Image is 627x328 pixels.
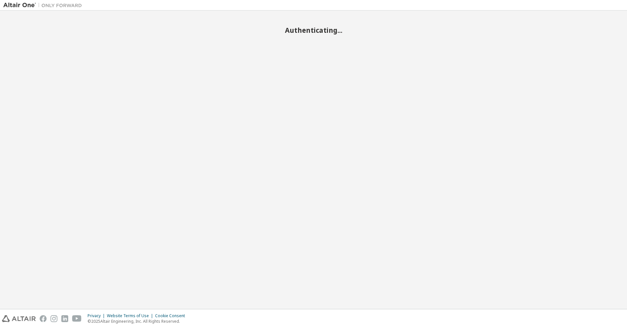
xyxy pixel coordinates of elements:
[155,313,189,318] div: Cookie Consent
[88,313,107,318] div: Privacy
[51,315,57,322] img: instagram.svg
[107,313,155,318] div: Website Terms of Use
[3,26,624,34] h2: Authenticating...
[61,315,68,322] img: linkedin.svg
[3,2,85,9] img: Altair One
[40,315,47,322] img: facebook.svg
[72,315,82,322] img: youtube.svg
[88,318,189,324] p: © 2025 Altair Engineering, Inc. All Rights Reserved.
[2,315,36,322] img: altair_logo.svg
